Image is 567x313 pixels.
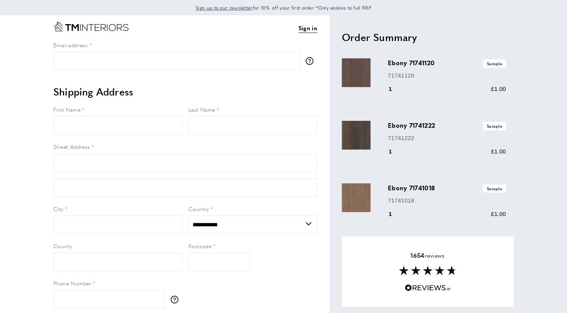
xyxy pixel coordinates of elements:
[53,41,87,49] span: Email address
[171,296,182,303] button: More information
[53,105,81,113] span: First Name
[388,147,403,156] div: 1
[388,71,506,80] p: 71741120
[399,266,457,275] img: Reviews section
[388,209,403,219] div: 1
[53,143,90,150] span: Street Address
[410,251,424,260] strong: 1654
[388,133,506,143] p: 71741222
[342,58,371,87] img: Ebony 71741120
[53,85,317,99] h2: Shipping Address
[342,121,371,150] img: Ebony 71741222
[53,242,72,250] span: County
[483,122,506,130] span: Sample
[388,196,506,205] p: 71741018
[188,105,215,113] span: Last Name
[388,183,506,193] h3: Ebony 71741018
[342,30,514,44] h2: Order Summary
[53,279,91,287] span: Phone Number
[342,183,371,212] img: Ebony 71741018
[188,205,209,213] span: Country
[196,4,371,11] span: for 10% off your first order *Only applies to full RRP
[53,21,129,31] a: Go to Home page
[491,211,506,217] span: £1.00
[405,284,451,292] img: Reviews.io 5 stars
[483,59,506,68] span: Sample
[53,205,64,213] span: City
[306,57,317,65] button: More information
[388,58,506,68] h3: Ebony 71741120
[188,242,211,250] span: Postcode
[483,185,506,193] span: Sample
[388,84,403,94] div: 1
[388,121,506,130] h3: Ebony 71741222
[491,148,506,155] span: £1.00
[298,23,317,33] a: Sign in
[410,252,445,259] span: reviews
[196,4,253,11] span: Sign up to our newsletter
[196,4,253,12] a: Sign up to our newsletter
[491,86,506,92] span: £1.00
